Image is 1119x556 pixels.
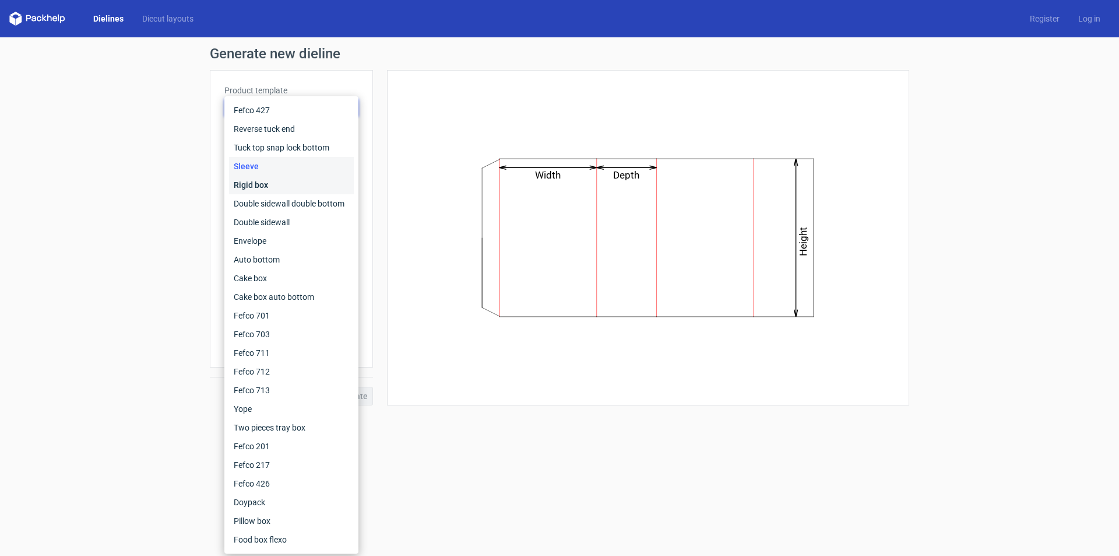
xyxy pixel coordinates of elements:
div: Cake box [229,269,354,288]
div: Fefco 426 [229,474,354,493]
div: Auto bottom [229,250,354,269]
a: Log in [1069,13,1110,25]
div: Two pieces tray box [229,418,354,437]
div: Fefco 703 [229,325,354,344]
div: Doypack [229,493,354,512]
div: Fefco 712 [229,362,354,381]
label: Product template [224,85,358,96]
div: Double sidewall [229,213,354,232]
div: Fefco 201 [229,437,354,456]
div: Reverse tuck end [229,120,354,138]
div: Sleeve [229,157,354,176]
div: Rigid box [229,176,354,194]
div: Double sidewall double bottom [229,194,354,213]
text: Height [798,227,810,256]
div: Fefco 711 [229,344,354,362]
text: Depth [614,169,640,181]
a: Register [1021,13,1069,25]
div: Fefco 217 [229,456,354,474]
div: Cake box auto bottom [229,288,354,306]
a: Dielines [84,13,133,25]
text: Width [536,169,561,181]
div: Fefco 713 [229,381,354,400]
div: Food box flexo [229,530,354,549]
div: Yope [229,400,354,418]
a: Diecut layouts [133,13,203,25]
div: Fefco 427 [229,101,354,120]
div: Envelope [229,232,354,250]
div: Fefco 701 [229,306,354,325]
div: Pillow box [229,512,354,530]
div: Tuck top snap lock bottom [229,138,354,157]
h1: Generate new dieline [210,47,909,61]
